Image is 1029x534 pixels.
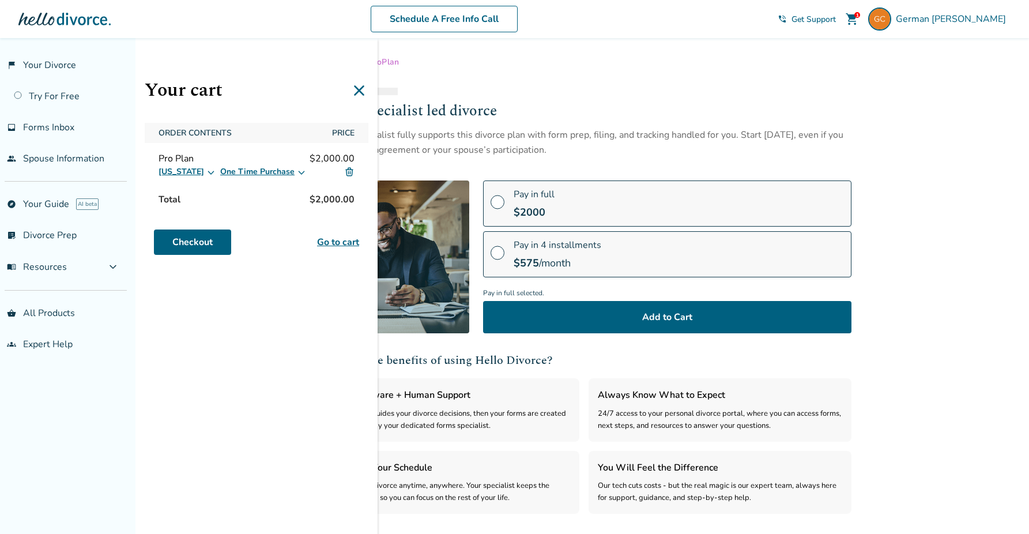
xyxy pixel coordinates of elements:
[316,101,851,123] h2: Forms Specialist led divorce
[598,388,842,403] h3: Always Know What to Expect
[868,7,891,31] img: casella.german@gmail.com
[598,408,842,433] div: 24/7 access to your personal divorce portal, where you can access forms, next steps, and resource...
[7,123,16,132] span: inbox
[316,57,851,67] div: /
[368,57,399,67] span: Pro Plan
[220,165,306,179] button: One Time Purchase
[896,13,1011,25] span: German [PERSON_NAME]
[854,12,860,18] div: 1
[483,285,851,301] span: Pay in full selected.
[327,123,359,143] span: Price
[154,230,231,255] a: Checkout
[316,127,851,158] div: A Forms Specialist fully supports this divorce plan with form prep, filing, and tracking handled ...
[145,76,368,104] h1: Your cart
[344,167,355,177] img: Delete
[778,14,787,24] span: phone_in_talk
[326,460,570,475] h3: Divorce on Your Schedule
[514,256,539,270] span: $ 575
[326,388,570,403] h3: Smart Software + Human Support
[326,408,570,433] div: Our software guides your divorce decisions, then your forms are created and reviewed by your dedi...
[7,262,16,272] span: menu_book
[23,121,74,134] span: Forms Inbox
[106,260,120,274] span: expand_more
[316,180,469,333] img: [object Object]
[7,154,16,163] span: people
[514,256,601,270] div: /month
[778,14,836,25] a: phone_in_talkGet Support
[326,480,570,505] div: Work on your divorce anytime, anywhere. Your specialist keeps the process moving so you can focus...
[483,301,851,333] button: Add to Cart
[598,480,842,505] div: Our tech cuts costs - but the real magic is our expert team, always here for support, guidance, a...
[154,188,185,211] span: Total
[7,61,16,70] span: flag_2
[305,188,359,211] span: $2,000.00
[791,14,836,25] span: Get Support
[514,239,601,251] span: Pay in 4 installments
[598,460,842,475] h3: You Will Feel the Difference
[76,198,99,210] span: AI beta
[154,123,323,143] span: Order Contents
[514,205,545,219] span: $ 2000
[159,152,194,165] span: Pro Plan
[514,188,555,201] span: Pay in full
[971,479,1029,534] iframe: Chat Widget
[7,340,16,349] span: groups
[845,12,859,26] span: shopping_cart
[7,309,16,318] span: shopping_basket
[7,231,16,240] span: list_alt_check
[317,235,359,249] a: Go to cart
[316,352,851,369] h2: What are the benefits of using Hello Divorce?
[7,200,16,209] span: explore
[7,261,67,273] span: Resources
[159,165,216,179] button: [US_STATE]
[310,152,355,165] span: $2,000.00
[371,6,518,32] a: Schedule A Free Info Call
